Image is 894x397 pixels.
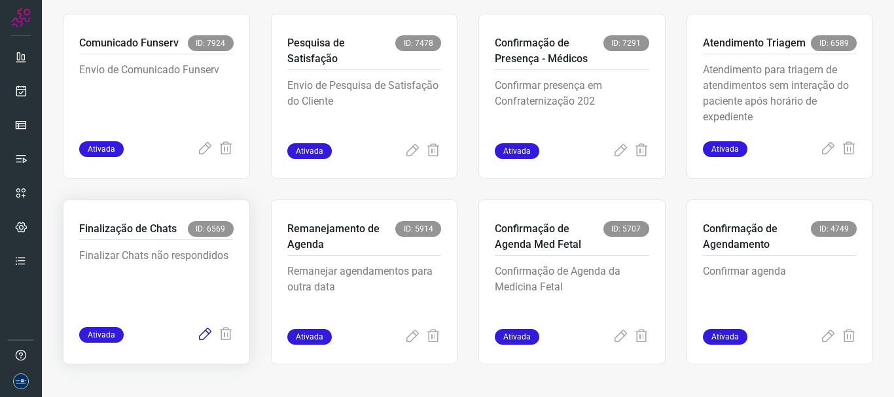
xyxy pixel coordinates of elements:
[287,78,442,143] p: Envio de Pesquisa de Satisfação do Cliente
[603,35,649,51] span: ID: 7291
[79,248,234,313] p: Finalizar Chats não respondidos
[703,62,857,128] p: Atendimento para triagem de atendimentos sem interação do paciente após horário de expediente
[703,221,812,252] p: Confirmação de Agendamento
[395,35,441,51] span: ID: 7478
[395,221,441,237] span: ID: 5914
[79,62,234,128] p: Envio de Comunicado Funserv
[79,35,179,51] p: Comunicado Funserv
[495,221,603,252] p: Confirmação de Agenda Med Fetal
[287,35,396,67] p: Pesquisa de Satisfação
[495,329,539,345] span: Ativada
[495,264,649,329] p: Confirmação de Agenda da Medicina Fetal
[811,221,857,237] span: ID: 4749
[188,221,234,237] span: ID: 6569
[79,221,177,237] p: Finalização de Chats
[703,329,747,345] span: Ativada
[811,35,857,51] span: ID: 6589
[703,35,806,51] p: Atendimento Triagem
[79,327,124,343] span: Ativada
[603,221,649,237] span: ID: 5707
[495,78,649,143] p: Confirmar presença em Confraternização 202
[703,264,857,329] p: Confirmar agenda
[287,143,332,159] span: Ativada
[495,35,603,67] p: Confirmação de Presença - Médicos
[703,141,747,157] span: Ativada
[287,221,396,252] p: Remanejamento de Agenda
[79,141,124,157] span: Ativada
[287,264,442,329] p: Remanejar agendamentos para outra data
[11,8,31,27] img: Logo
[287,329,332,345] span: Ativada
[495,143,539,159] span: Ativada
[188,35,234,51] span: ID: 7924
[13,373,29,389] img: d06bdf07e729e349525d8f0de7f5f473.png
